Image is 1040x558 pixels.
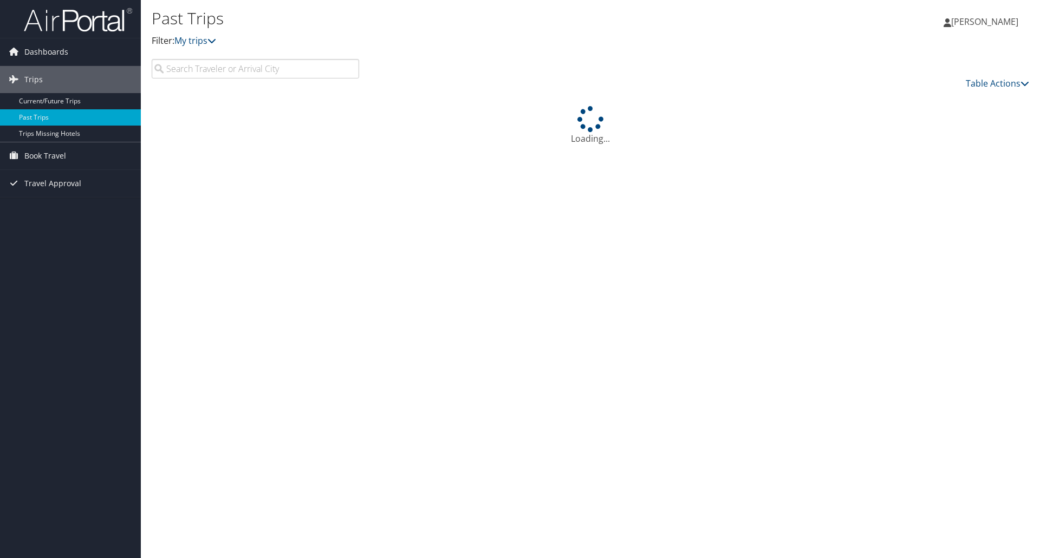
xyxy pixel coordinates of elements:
a: Table Actions [966,77,1029,89]
span: Book Travel [24,142,66,169]
a: My trips [174,35,216,47]
span: Trips [24,66,43,93]
span: Dashboards [24,38,68,65]
h1: Past Trips [152,7,737,30]
div: Loading... [152,106,1029,145]
p: Filter: [152,34,737,48]
span: [PERSON_NAME] [951,16,1018,28]
img: airportal-logo.png [24,7,132,32]
input: Search Traveler or Arrival City [152,59,359,78]
a: [PERSON_NAME] [944,5,1029,38]
span: Travel Approval [24,170,81,197]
